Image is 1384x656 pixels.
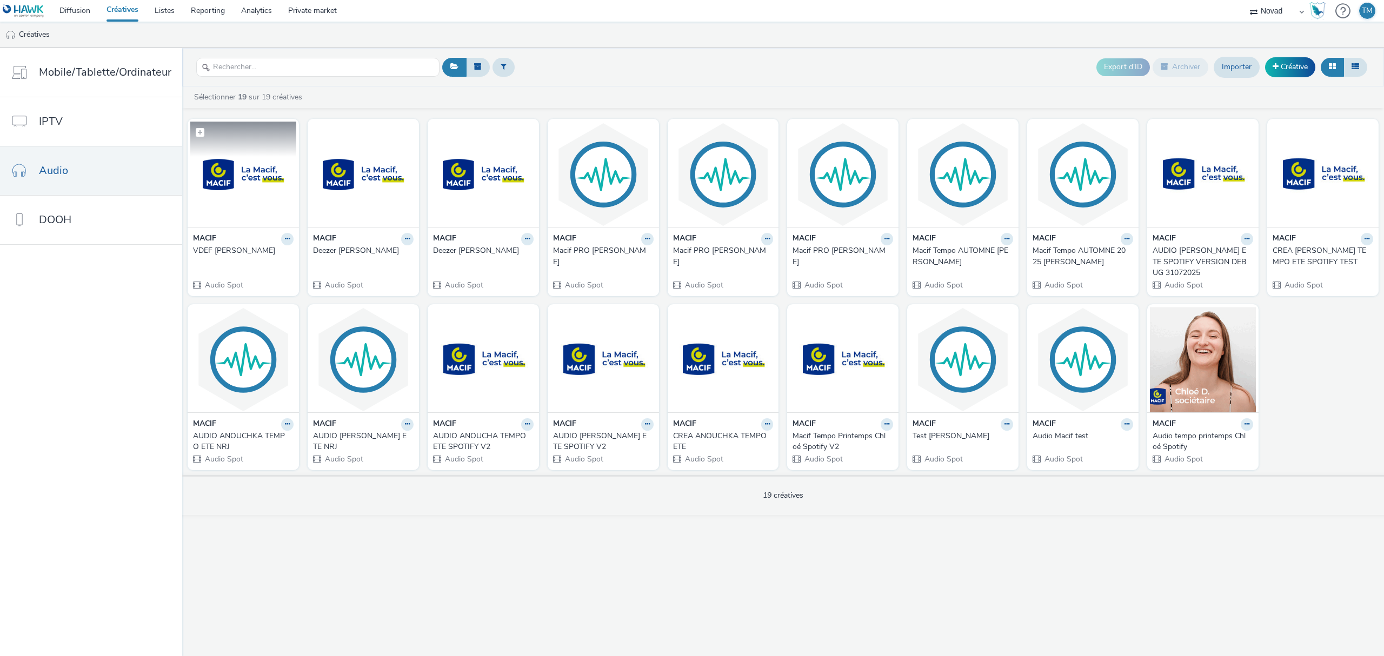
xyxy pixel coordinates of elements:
a: AUDIO [PERSON_NAME] ETE NRJ [313,431,414,453]
a: Importer [1214,57,1260,77]
div: Deezer [PERSON_NAME] [433,245,529,256]
div: CREA [PERSON_NAME] TEMPO ETE SPOTIFY TEST [1273,245,1369,267]
strong: MACIF [913,418,936,431]
a: AUDIO ANOUCHKA TEMPO ETE NRJ [193,431,294,453]
strong: MACIF [553,233,576,245]
a: Macif PRO [PERSON_NAME] [673,245,774,267]
img: AUDIO CHLOE TEMPO ETE SPOTIFY V2 visual [550,307,656,412]
span: Audio Spot [564,280,603,290]
a: Macif PRO [PERSON_NAME] [553,245,654,267]
span: Audio Spot [324,454,363,464]
span: Audio Spot [1043,454,1083,464]
img: AUDIO CHLOE TEMPO ETE SPOTIFY VERSION DEBUG 31072025 visual [1150,122,1256,227]
button: Grille [1321,58,1344,76]
a: Macif PRO [PERSON_NAME] [793,245,893,267]
strong: MACIF [793,233,816,245]
img: Test Paula visual [910,307,1016,412]
div: Macif Tempo AUTOMNE 2025 [PERSON_NAME] [1033,245,1129,267]
span: 19 créatives [763,490,803,500]
strong: MACIF [553,418,576,431]
img: Audio Macif test visual [1030,307,1136,412]
strong: 19 [238,92,247,102]
strong: MACIF [433,233,456,245]
img: audio [5,30,16,41]
div: Macif PRO [PERSON_NAME] [673,245,769,267]
div: Macif PRO [PERSON_NAME] [553,245,649,267]
a: Deezer [PERSON_NAME] [433,245,534,256]
a: CREA [PERSON_NAME] TEMPO ETE SPOTIFY TEST [1273,245,1373,267]
span: Audio Spot [1163,454,1203,464]
img: Deezer créa Stéphanie visual [310,122,416,227]
strong: MACIF [193,418,216,431]
span: Audio Spot [684,454,723,464]
strong: MACIF [913,233,936,245]
img: Macif Tempo AUTOMNE 2025 Brigitte visual [1030,122,1136,227]
div: CREA ANOUCHKA TEMPO ETE [673,431,769,453]
img: AUDIO ANOUCHKA TEMPO ETE NRJ visual [190,307,296,412]
a: Test [PERSON_NAME] [913,431,1013,441]
div: Test [PERSON_NAME] [913,431,1009,441]
span: Mobile/Tablette/Ordinateur [39,64,171,80]
div: AUDIO [PERSON_NAME] ETE SPOTIFY V2 [553,431,649,453]
span: Audio Spot [1043,280,1083,290]
img: Audio tempo printemps Chloé Spotify visual [1150,307,1256,412]
img: Macif Tempo AUTOMNE Stéphanie visual [910,122,1016,227]
input: Rechercher... [196,58,440,77]
strong: MACIF [313,418,336,431]
strong: MACIF [1153,233,1176,245]
img: Hawk Academy [1309,2,1326,19]
span: IPTV [39,113,63,129]
a: Deezer [PERSON_NAME] [313,245,414,256]
a: VDEF [PERSON_NAME] [193,245,294,256]
img: Macif Tempo Printemps Chloé Spotify V2 visual [790,307,896,412]
button: Export d'ID [1096,58,1150,76]
div: Audio tempo printemps Chloé Spotify [1153,431,1249,453]
span: Audio Spot [204,454,243,464]
img: AUDIO CHLOE TEMPO ETE NRJ visual [310,307,416,412]
strong: MACIF [1153,418,1176,431]
strong: MACIF [1033,233,1056,245]
span: Audio Spot [444,454,483,464]
span: Audio Spot [923,454,963,464]
div: Macif PRO [PERSON_NAME] [793,245,889,267]
button: Archiver [1153,58,1208,76]
img: AUDIO ANOUCHA TEMPO ETE SPOTIFY V2 visual [430,307,536,412]
div: Deezer [PERSON_NAME] [313,245,409,256]
div: AUDIO ANOUCHKA TEMPO ETE NRJ [193,431,289,453]
span: Audio Spot [1283,280,1323,290]
span: Audio Spot [444,280,483,290]
a: Créative [1265,57,1315,77]
strong: MACIF [1033,418,1056,431]
span: Audio Spot [564,454,603,464]
strong: MACIF [673,418,696,431]
img: CREA ANOUCHKA TEMPO ETE visual [670,307,776,412]
span: Audio Spot [684,280,723,290]
span: Audio Spot [204,280,243,290]
strong: MACIF [793,418,816,431]
a: Audio tempo printemps Chloé Spotify [1153,431,1253,453]
span: Audio Spot [803,280,843,290]
strong: MACIF [313,233,336,245]
a: AUDIO [PERSON_NAME] ETE SPOTIFY VERSION DEBUG 31072025 [1153,245,1253,278]
div: Macif Tempo Printemps Chloé Spotify V2 [793,431,889,453]
strong: MACIF [673,233,696,245]
img: Macif PRO Romuald visual [550,122,656,227]
span: Audio [39,163,68,178]
strong: MACIF [193,233,216,245]
img: CREA CHLOE TEMPO ETE SPOTIFY TEST visual [1270,122,1376,227]
div: TM [1362,3,1373,19]
div: Macif Tempo AUTOMNE [PERSON_NAME] [913,245,1009,267]
span: DOOH [39,212,71,227]
img: VDEF Deezer créa Stéphanie visual [190,122,296,227]
span: Audio Spot [803,454,843,464]
div: Audio Macif test [1033,431,1129,441]
button: Liste [1343,58,1367,76]
div: AUDIO [PERSON_NAME] ETE NRJ [313,431,409,453]
img: Deezer créa Brigitte visual [430,122,536,227]
div: AUDIO ANOUCHA TEMPO ETE SPOTIFY V2 [433,431,529,453]
a: CREA ANOUCHKA TEMPO ETE [673,431,774,453]
span: Audio Spot [324,280,363,290]
a: Macif Tempo Printemps Chloé Spotify V2 [793,431,893,453]
img: Macif PRO Christine visual [790,122,896,227]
